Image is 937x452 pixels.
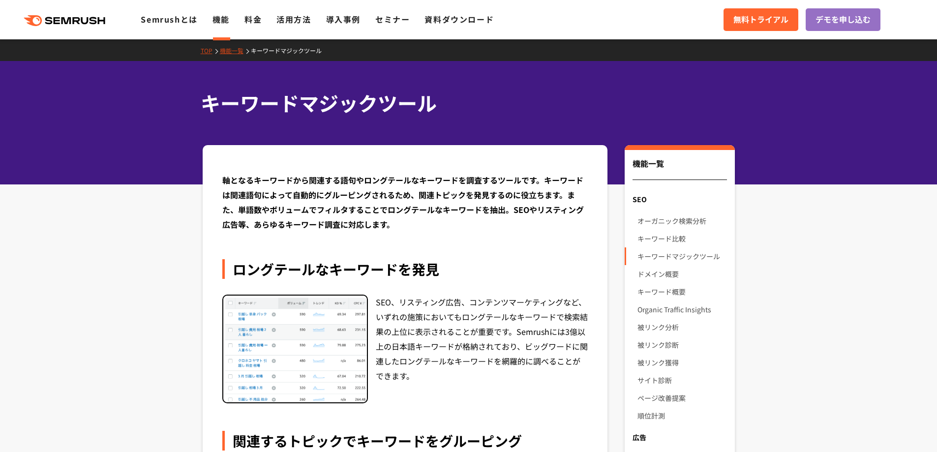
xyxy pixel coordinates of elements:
[375,13,410,25] a: セミナー
[816,13,871,26] span: デモを申し込む
[637,389,726,407] a: ページ改善提案
[637,371,726,389] a: サイト診断
[633,157,726,180] div: 機能一覧
[220,46,251,55] a: 機能一覧
[625,190,734,208] div: SEO
[724,8,798,31] a: 無料トライアル
[806,8,880,31] a: デモを申し込む
[222,173,588,232] div: 軸となるキーワードから関連する語句やロングテールなキーワードを調査するツールです。キーワードは関連語句によって自動的にグルーピングされるため、関連トピックを発見するのに役立ちます。また、単語数や...
[637,230,726,247] a: キーワード比較
[637,318,726,336] a: 被リンク分析
[625,428,734,446] div: 広告
[637,212,726,230] a: オーガニック検索分析
[637,265,726,283] a: ドメイン概要
[424,13,494,25] a: 資料ダウンロード
[141,13,197,25] a: Semrushとは
[376,295,588,404] div: SEO、リスティング広告、コンテンツマーケティングなど、いずれの施策においてもロングテールなキーワードで検索結果の上位に表示されることが重要です。Semrushには3億以上の日本語キーワードが格...
[637,354,726,371] a: 被リンク獲得
[223,296,367,403] img: キーワードマジックツール ロングテールキーワード
[637,336,726,354] a: 被リンク診断
[637,407,726,424] a: 順位計測
[201,89,727,118] h1: キーワードマジックツール
[733,13,788,26] span: 無料トライアル
[244,13,262,25] a: 料金
[637,247,726,265] a: キーワードマジックツール
[637,301,726,318] a: Organic Traffic Insights
[212,13,230,25] a: 機能
[251,46,329,55] a: キーワードマジックツール
[326,13,361,25] a: 導入事例
[222,431,588,451] div: 関連するトピックでキーワードをグルーピング
[637,283,726,301] a: キーワード概要
[201,46,220,55] a: TOP
[276,13,311,25] a: 活用方法
[222,259,588,279] div: ロングテールなキーワードを発見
